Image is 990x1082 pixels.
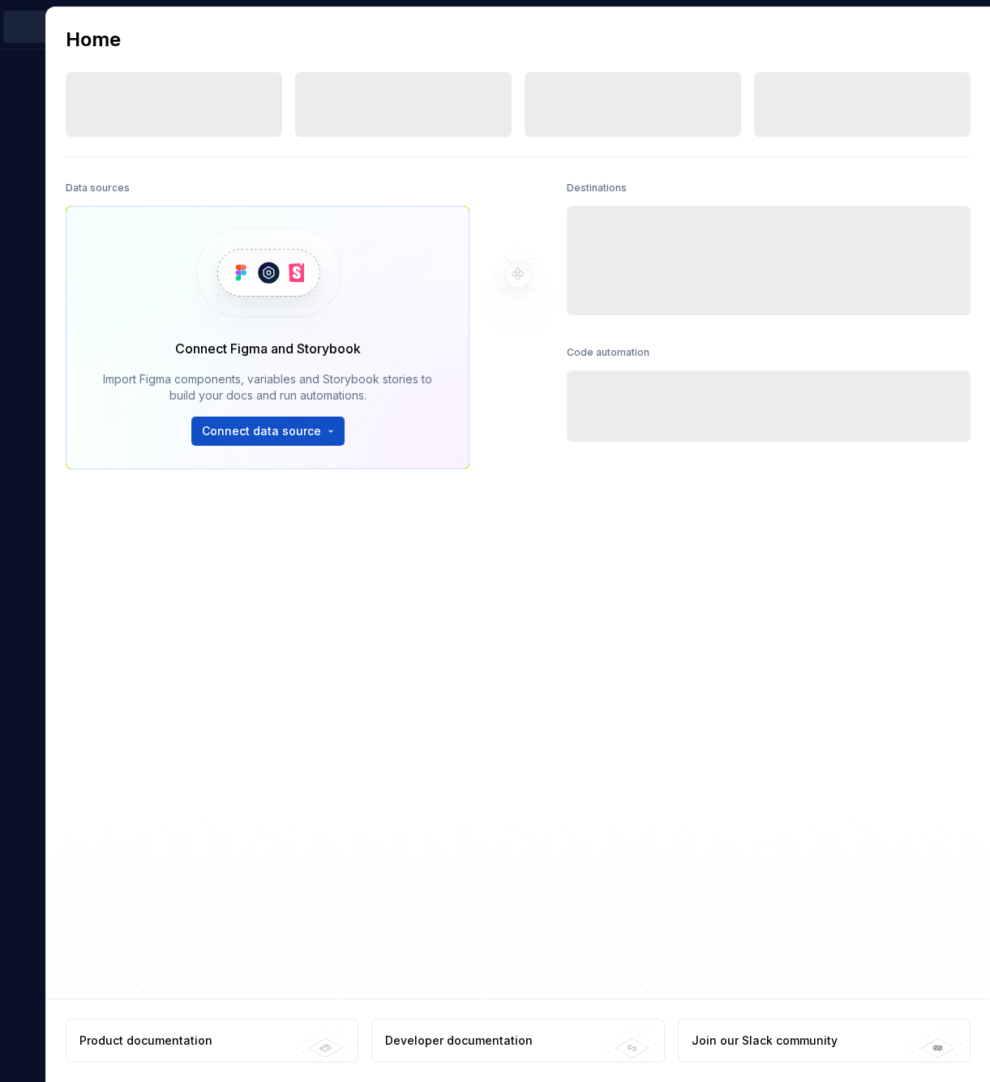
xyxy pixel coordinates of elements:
a: Product documentation [66,1019,358,1063]
div: Destinations [567,177,627,199]
div: Code automation [567,341,649,364]
div: Join our Slack community [692,1033,838,1049]
div: Data sources [66,177,130,199]
div: Developer documentation [385,1033,533,1049]
a: Join our Slack community [678,1019,971,1063]
div: Connect Figma and Storybook [175,339,361,358]
h2: Home [66,27,121,53]
button: Connect data source [191,417,345,446]
div: Product documentation [79,1033,212,1049]
a: Developer documentation [371,1019,664,1063]
span: Connect data source [202,423,321,439]
div: Import Figma components, variables and Storybook stories to build your docs and run automations. [89,371,446,404]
